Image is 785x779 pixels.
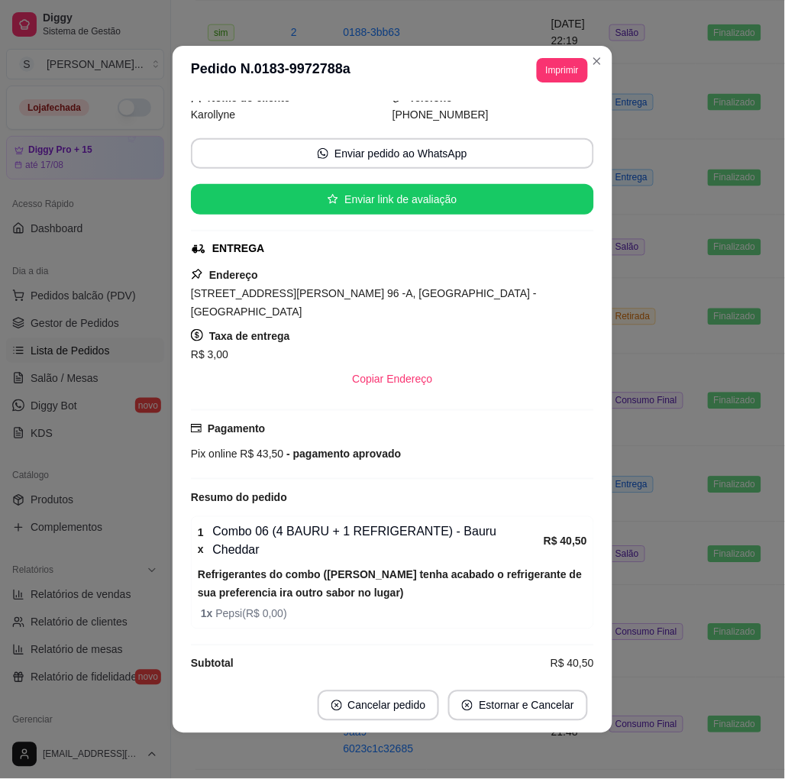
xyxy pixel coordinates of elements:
strong: Pagamento [208,422,265,435]
button: close-circleEstornar e Cancelar [448,690,588,721]
div: ENTREGA [212,241,264,257]
span: Pepsi ( R$ 0,00 ) [201,606,587,622]
strong: Subtotal [191,658,234,670]
span: [PHONE_NUMBER] [392,108,489,121]
span: pushpin [191,268,203,280]
span: R$ 40,50 [551,655,594,672]
span: Pix online [191,448,237,461]
strong: 1 x [198,527,204,556]
strong: R$ 40,50 [544,535,587,548]
span: close-circle [331,700,342,711]
span: close-circle [462,700,473,711]
strong: Refrigerantes do combo ([PERSON_NAME] tenha acabado o refrigerante de sua preferencia ira outro s... [198,569,582,600]
span: Karollyne [191,108,235,121]
strong: Taxa de entrega [209,330,290,342]
button: whats-appEnviar pedido ao WhatsApp [191,138,594,169]
span: dollar [191,329,203,341]
span: R$ 3,00 [191,348,228,360]
span: star [328,194,338,205]
strong: Endereço [209,269,258,281]
button: Copiar Endereço [340,364,444,394]
span: [STREET_ADDRESS][PERSON_NAME] 96 -A, [GEOGRAPHIC_DATA] - [GEOGRAPHIC_DATA] [191,287,537,318]
h3: Pedido N. 0183-9972788a [191,58,351,82]
span: credit-card [191,423,202,434]
div: Combo 06 (4 BAURU + 1 REFRIGERANTE) - Bauru Cheddar [198,523,544,560]
button: Close [585,49,609,73]
button: starEnviar link de avaliação [191,184,594,215]
span: - pagamento aprovado [283,448,401,461]
span: whats-app [318,148,328,159]
strong: 1 x [201,608,215,620]
button: Imprimir [537,58,588,82]
span: R$ 43,50 [237,448,284,461]
button: close-circleCancelar pedido [318,690,440,721]
strong: Resumo do pedido [191,492,287,504]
